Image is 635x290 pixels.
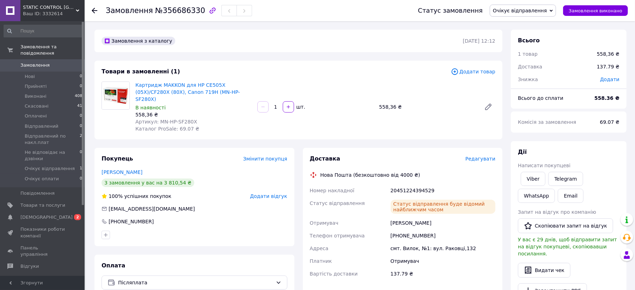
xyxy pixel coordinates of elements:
span: Відправлений по накл.плат [25,133,80,146]
b: 558.36 ₴ [594,95,619,101]
span: Додати [600,77,619,82]
span: Не відповідає на дзвінки [25,149,80,162]
span: 2 [74,214,81,220]
div: 558,36 ₴ [135,111,252,118]
span: Змінити покупця [243,156,287,162]
button: Видати чек [518,263,570,278]
span: Покупець [102,155,133,162]
span: 0 [80,123,82,129]
span: Вартість доставки [310,271,358,277]
div: Замовлення з каталогу [102,37,175,45]
span: Всього до сплати [518,95,563,101]
span: Оплата [102,262,125,269]
span: [DEMOGRAPHIC_DATA] [20,214,73,220]
div: 3 замовлення у вас на 3 810,54 ₴ [102,179,194,187]
span: Платник [310,258,332,264]
span: Доставка [518,64,542,70]
button: Замовлення виконано [563,5,628,16]
span: Артикул: MN-HP-SF280X [135,119,197,125]
span: Нові [25,73,35,80]
div: [PHONE_NUMBER] [108,218,154,225]
span: Телефон отримувача [310,233,365,238]
span: 1 [80,165,82,172]
div: Статус відправлення буде відомий найближчим часом [391,200,495,214]
span: Замовлення виконано [569,8,622,13]
div: 20451224394529 [389,184,497,197]
span: Панель управління [20,245,65,258]
span: Прийняті [25,83,47,90]
a: Viber [521,172,545,186]
span: Отримувач [310,220,338,226]
span: Додати товар [451,68,495,75]
span: STATIC CONTROL UKRAINE (МАККОН) [23,4,76,11]
div: 558,36 ₴ [376,102,478,112]
span: Адреса [310,246,329,251]
span: Комісія за замовлення [518,119,576,125]
a: Редагувати [481,100,495,114]
span: Статус відправлення [310,200,365,206]
a: Telegram [548,172,583,186]
a: Картридж MAKKON для HP CE505X (05X)/CF280X (80X), Canon 719H (MN-HP-SF280X) [135,82,240,102]
span: 100% [109,193,123,199]
span: 0 [80,149,82,162]
div: 137.79 ₴ [389,267,497,280]
span: Редагувати [465,156,495,162]
button: Скопіювати запит на відгук [518,218,613,233]
span: 0 [80,113,82,119]
img: Картридж MAKKON для HP CE505X (05X)/CF280X (80X), Canon 719H (MN-HP-SF280X) [102,82,129,109]
span: Додати відгук [250,193,287,199]
div: 558,36 ₴ [597,50,619,58]
span: Товари та послуги [20,202,65,209]
span: Запит на відгук про компанію [518,209,596,215]
div: [PHONE_NUMBER] [389,229,497,242]
span: Скасовані [25,103,49,109]
span: Очікує відправлення [25,165,75,172]
span: Покупці [20,275,39,282]
span: Очікує оплати [25,176,59,182]
span: Замовлення [20,62,50,68]
button: Email [558,189,584,203]
span: Відправлений [25,123,59,129]
span: Замовлення [106,6,153,15]
div: Отримувач [389,255,497,267]
span: 69.07 ₴ [600,119,619,125]
span: 0 [80,73,82,80]
span: У вас є 29 днів, щоб відправити запит на відгук покупцеві, скопіювавши посилання. [518,237,617,256]
div: Статус замовлення [418,7,483,14]
span: Замовлення та повідомлення [20,44,85,56]
span: Товари в замовленні (1) [102,68,180,75]
div: Повернутися назад [92,7,97,14]
div: 137.79 ₴ [593,59,624,74]
span: Повідомлення [20,190,55,197]
span: Відгуки [20,263,39,270]
span: Всього [518,37,540,44]
a: [PERSON_NAME] [102,169,142,175]
div: Нова Пошта (безкоштовно від 4000 ₴) [319,171,422,179]
span: [EMAIL_ADDRESS][DOMAIN_NAME] [109,206,195,212]
span: Виконані [25,93,47,99]
input: Пошук [4,25,83,37]
span: Номер накладної [310,188,355,193]
span: 408 [75,93,82,99]
span: Дії [518,149,527,155]
span: №356686330 [155,6,205,15]
span: 2 [80,133,82,146]
span: 0 [80,176,82,182]
time: [DATE] 12:12 [463,38,495,44]
span: Доставка [310,155,341,162]
span: 41 [77,103,82,109]
span: 0 [80,83,82,90]
span: 1 товар [518,51,538,57]
span: В наявності [135,105,166,110]
span: Каталог ProSale: 69.07 ₴ [135,126,199,132]
div: Ваш ID: 3332614 [23,11,85,17]
span: Оплачені [25,113,47,119]
div: смт. Вилок, №1: вул. Раковці,132 [389,242,497,255]
div: [PERSON_NAME] [389,217,497,229]
span: Очікує відправлення [493,8,547,13]
div: шт. [295,103,306,110]
span: Післяплата [118,279,273,286]
a: WhatsApp [518,189,555,203]
span: Знижка [518,77,538,82]
span: Написати покупцеві [518,163,570,168]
